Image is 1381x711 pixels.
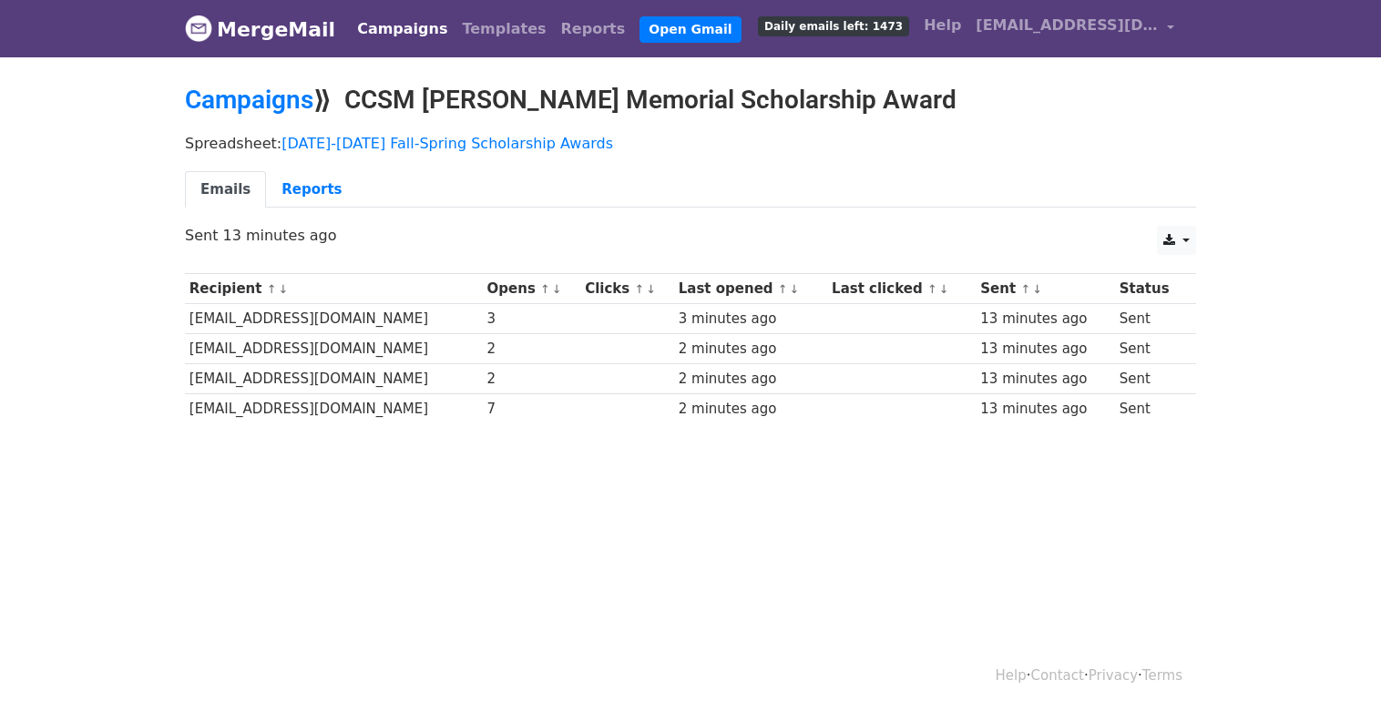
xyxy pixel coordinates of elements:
a: ↓ [1032,282,1042,296]
a: ↓ [939,282,949,296]
th: Opens [483,274,581,304]
p: Sent 13 minutes ago [185,226,1196,245]
span: Daily emails left: 1473 [758,16,909,36]
th: Status [1115,274,1185,304]
a: [EMAIL_ADDRESS][DOMAIN_NAME] [968,7,1182,50]
div: 2 minutes ago [679,399,823,420]
div: 2 minutes ago [679,339,823,360]
div: 2 [487,339,577,360]
a: Privacy [1089,667,1138,684]
div: 7 [487,399,577,420]
a: Contact [1031,667,1084,684]
a: ↓ [646,282,656,296]
td: Sent [1115,334,1185,364]
a: [DATE]-[DATE] Fall-Spring Scholarship Awards [281,135,613,152]
div: 3 [487,309,577,330]
th: Last opened [674,274,827,304]
td: [EMAIL_ADDRESS][DOMAIN_NAME] [185,304,483,334]
th: Clicks [580,274,674,304]
td: Sent [1115,394,1185,424]
a: Help [996,667,1027,684]
div: 13 minutes ago [980,309,1110,330]
th: Recipient [185,274,483,304]
td: Sent [1115,364,1185,394]
th: Sent [977,274,1115,304]
a: Campaigns [350,11,455,47]
div: 13 minutes ago [980,339,1110,360]
div: 2 [487,369,577,390]
a: Terms [1142,667,1182,684]
td: [EMAIL_ADDRESS][DOMAIN_NAME] [185,334,483,364]
a: ↑ [1020,282,1030,296]
a: MergeMail [185,10,335,48]
h2: ⟫ CCSM [PERSON_NAME] Memorial Scholarship Award [185,85,1196,116]
a: ↓ [552,282,562,296]
a: Emails [185,171,266,208]
a: Reports [266,171,357,208]
div: 3 minutes ago [679,309,823,330]
td: [EMAIL_ADDRESS][DOMAIN_NAME] [185,364,483,394]
div: 2 minutes ago [679,369,823,390]
div: 13 minutes ago [980,399,1110,420]
div: 13 minutes ago [980,369,1110,390]
a: Campaigns [185,85,313,115]
a: Daily emails left: 1473 [751,7,916,44]
img: MergeMail logo [185,15,212,42]
a: ↑ [267,282,277,296]
a: ↑ [778,282,788,296]
a: Open Gmail [639,16,741,43]
a: ↓ [790,282,800,296]
a: Templates [455,11,553,47]
a: ↑ [634,282,644,296]
td: Sent [1115,304,1185,334]
a: Reports [554,11,633,47]
a: ↑ [540,282,550,296]
span: [EMAIL_ADDRESS][DOMAIN_NAME] [976,15,1158,36]
td: [EMAIL_ADDRESS][DOMAIN_NAME] [185,394,483,424]
p: Spreadsheet: [185,134,1196,153]
th: Last clicked [827,274,976,304]
a: ↑ [927,282,937,296]
a: ↓ [278,282,288,296]
a: Help [916,7,968,44]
